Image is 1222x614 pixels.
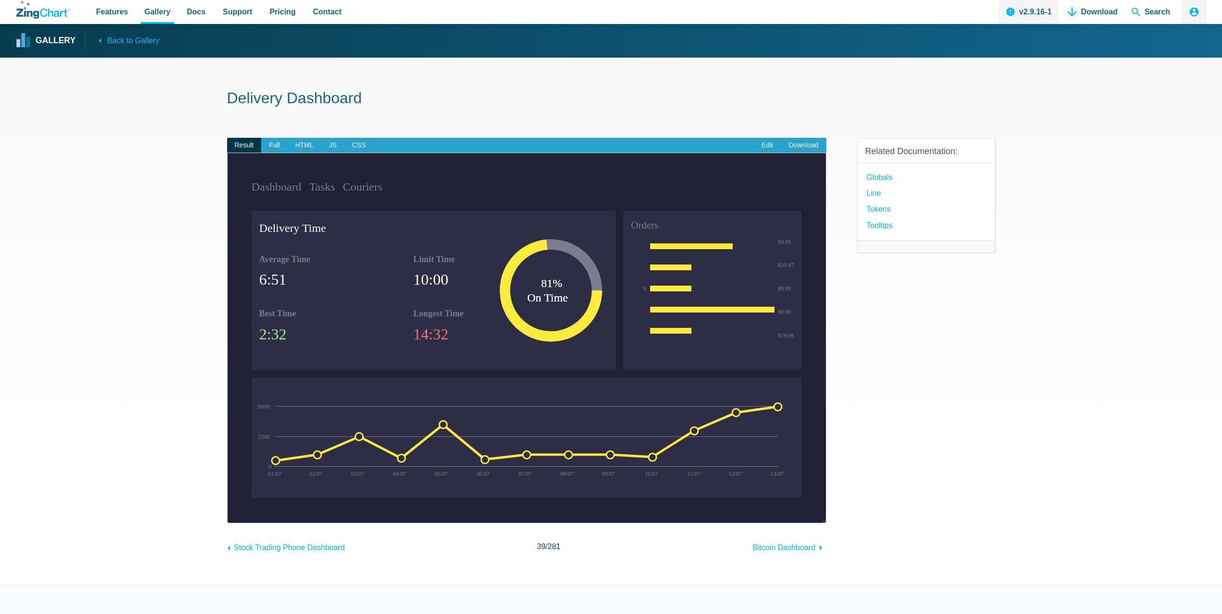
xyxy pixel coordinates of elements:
[309,177,335,197] a: Tasks
[688,470,701,477] tspan: 11/07
[781,138,826,153] a: Download
[227,138,262,153] span: Result
[867,171,893,184] a: globals
[413,252,487,267] strong: Limit Time
[865,146,987,157] h3: Related Documentation:
[752,543,815,552] span: Bitcoin Dashboard
[288,138,321,153] span: HTML
[537,540,560,553] span: /
[413,271,448,288] span: 10:00
[778,239,791,245] tspan: $9.99
[537,542,545,551] span: 39
[259,252,406,267] strong: Average Time
[728,470,741,477] tspan: 12/07
[867,187,881,200] a: Line
[548,542,561,551] span: 281
[36,36,75,45] strong: Gallery
[227,539,345,554] a: Stock Trading Phone Dashboard
[252,177,302,197] a: Dashboard
[413,325,448,343] span: 14:32
[752,539,826,554] a: Bitcoin Dashboard
[321,138,344,153] span: JS
[107,34,159,47] span: Back to Gallery
[770,470,783,477] tspan: 13/07
[778,286,791,292] tspan: $9.99
[778,332,794,339] tspan: $19.98
[269,5,295,18] span: Pricing
[259,271,287,288] span: 6:51
[16,1,71,19] a: ZingChart Logo. Click to return to the homepage
[343,177,383,197] a: Couriers
[96,5,128,18] span: Features
[313,5,342,18] span: Contact
[234,543,345,552] span: Stock Trading Phone Dashboard
[778,262,794,269] tspan: $29.97
[867,219,893,232] a: Tooltips
[145,5,170,18] span: Gallery
[778,309,791,315] tspan: $9.99
[413,306,487,321] strong: Longest Time
[16,34,75,48] a: Gallery
[261,138,288,153] span: Full
[259,306,406,321] strong: Best Time
[754,138,781,153] a: Edit
[259,218,487,244] strong: Delivery Time
[85,33,159,47] a: Back to Gallery
[867,203,891,216] a: Tokens
[227,88,995,110] h1: Delivery Dashboard
[187,5,206,18] span: Docs
[344,138,374,153] span: CSS
[223,5,252,18] span: Support
[259,325,287,343] span: 2:32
